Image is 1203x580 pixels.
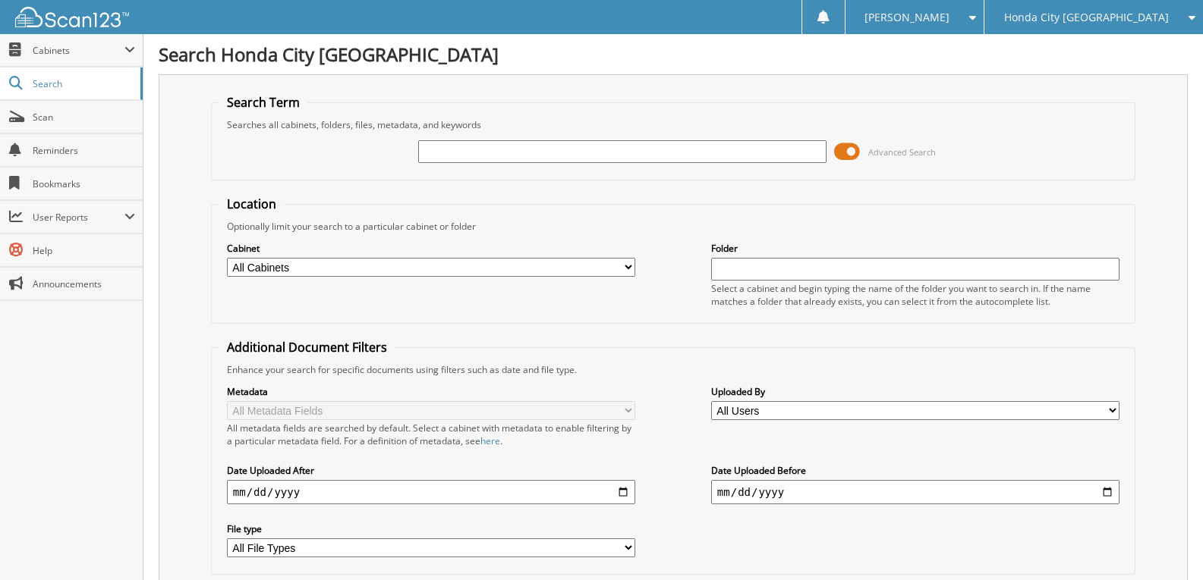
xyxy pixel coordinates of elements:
h1: Search Honda City [GEOGRAPHIC_DATA] [159,42,1188,67]
span: Help [33,244,135,257]
label: Uploaded By [711,385,1120,398]
legend: Location [219,196,284,212]
span: Advanced Search [868,146,936,158]
span: [PERSON_NAME] [864,13,949,22]
img: scan123-logo-white.svg [15,7,129,27]
span: Reminders [33,144,135,157]
div: Searches all cabinets, folders, files, metadata, and keywords [219,118,1127,131]
span: Announcements [33,277,135,290]
label: Cabinet [227,242,635,255]
span: Scan [33,111,135,124]
legend: Search Term [219,94,307,111]
a: here [480,434,500,447]
div: All metadata fields are searched by default. Select a cabinet with metadata to enable filtering b... [227,422,635,447]
div: Enhance your search for specific documents using filters such as date and file type. [219,363,1127,376]
input: end [711,480,1120,504]
label: File type [227,522,635,535]
label: Folder [711,242,1120,255]
span: User Reports [33,211,124,224]
legend: Additional Document Filters [219,339,395,356]
iframe: Chat Widget [1127,507,1203,580]
span: Cabinets [33,44,124,57]
input: start [227,480,635,504]
div: Optionally limit your search to a particular cabinet or folder [219,220,1127,233]
span: Honda City [GEOGRAPHIC_DATA] [1004,13,1169,22]
label: Date Uploaded Before [711,464,1120,477]
div: Select a cabinet and begin typing the name of the folder you want to search in. If the name match... [711,282,1120,308]
label: Metadata [227,385,635,398]
label: Date Uploaded After [227,464,635,477]
span: Search [33,77,133,90]
span: Bookmarks [33,177,135,190]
